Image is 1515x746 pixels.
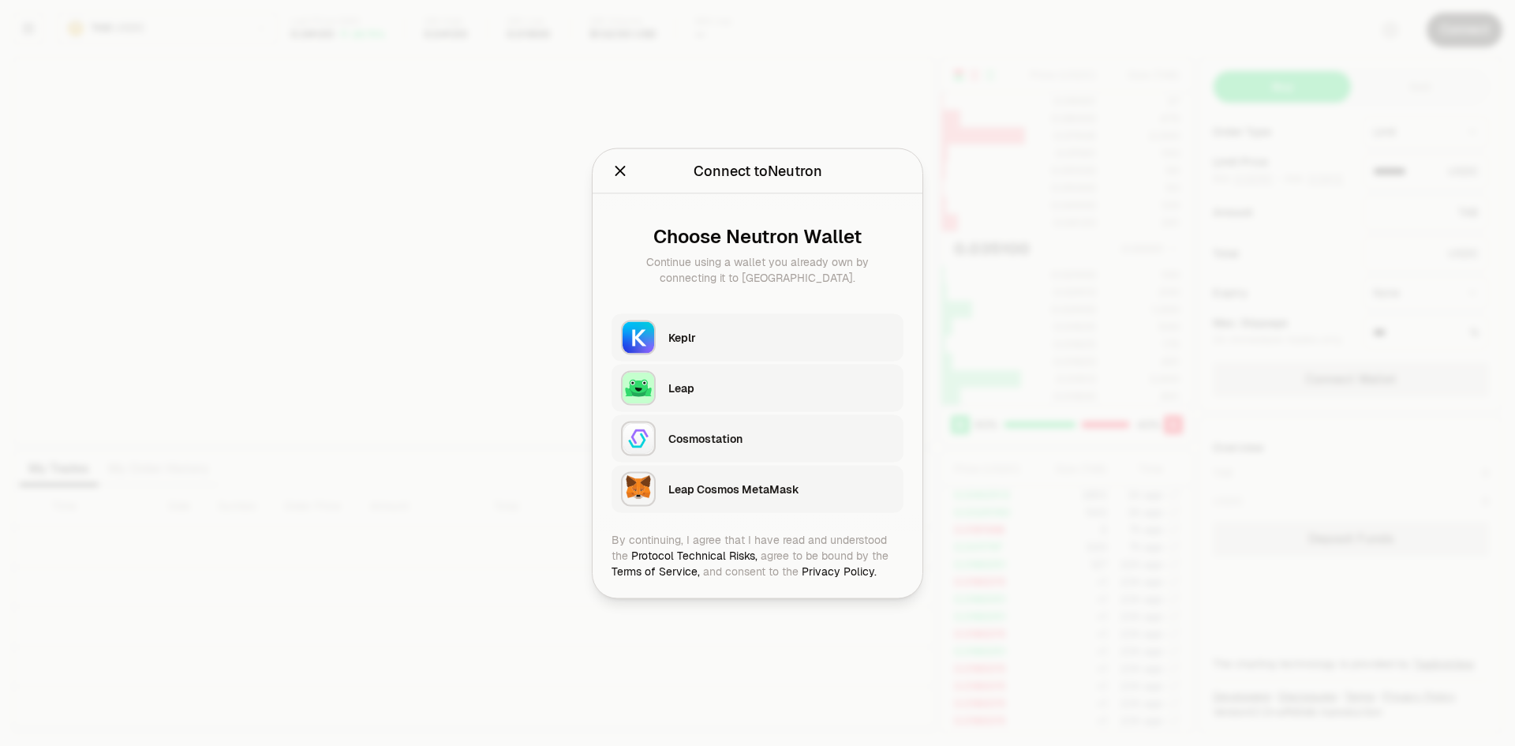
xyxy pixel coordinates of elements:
a: Privacy Policy. [802,564,877,578]
button: CosmostationCosmostation [612,414,903,462]
div: Continue using a wallet you already own by connecting it to [GEOGRAPHIC_DATA]. [624,253,891,285]
img: Keplr [621,320,656,354]
img: Cosmostation [621,421,656,455]
img: Leap Cosmos MetaMask [621,471,656,506]
button: LeapLeap [612,364,903,411]
a: Terms of Service, [612,564,700,578]
div: Leap Cosmos MetaMask [668,481,894,497]
div: Keplr [668,329,894,345]
a: Protocol Technical Risks, [631,548,757,562]
div: Leap [668,380,894,395]
div: Choose Neutron Wallet [624,225,891,247]
button: KeplrKeplr [612,313,903,361]
div: Cosmostation [668,430,894,446]
button: Close [612,159,629,182]
div: By continuing, I agree that I have read and understood the agree to be bound by the and consent t... [612,531,903,579]
img: Leap [621,370,656,405]
button: Leap Cosmos MetaMaskLeap Cosmos MetaMask [612,465,903,512]
div: Connect to Neutron [694,159,822,182]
